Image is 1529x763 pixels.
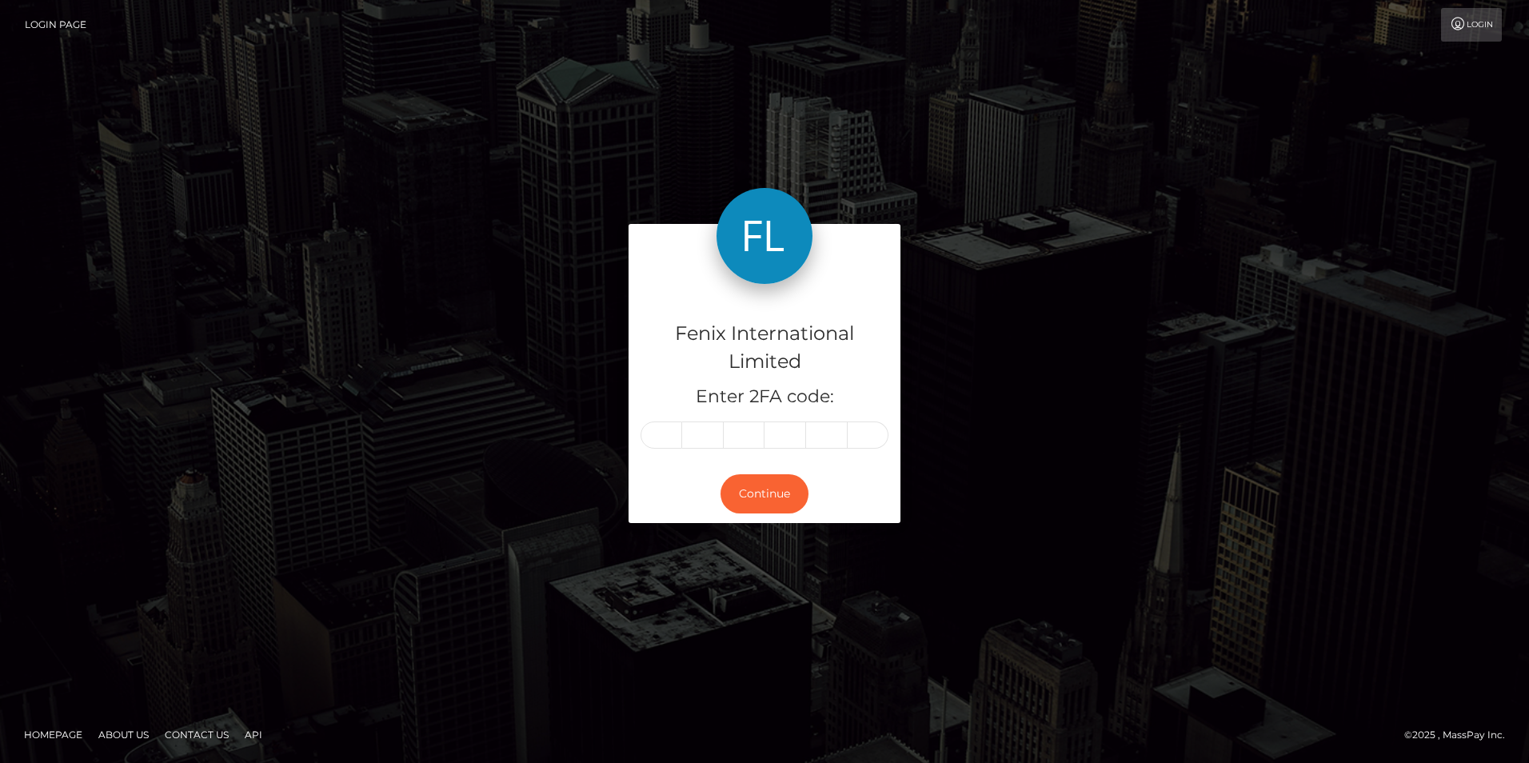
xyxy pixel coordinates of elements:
a: Login [1441,8,1502,42]
h5: Enter 2FA code: [641,385,888,409]
a: Login Page [25,8,86,42]
a: API [238,722,269,747]
div: © 2025 , MassPay Inc. [1404,726,1517,744]
img: Fenix International Limited [717,188,812,284]
button: Continue [721,474,808,513]
h4: Fenix International Limited [641,320,888,376]
a: Contact Us [158,722,235,747]
a: About Us [92,722,155,747]
a: Homepage [18,722,89,747]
